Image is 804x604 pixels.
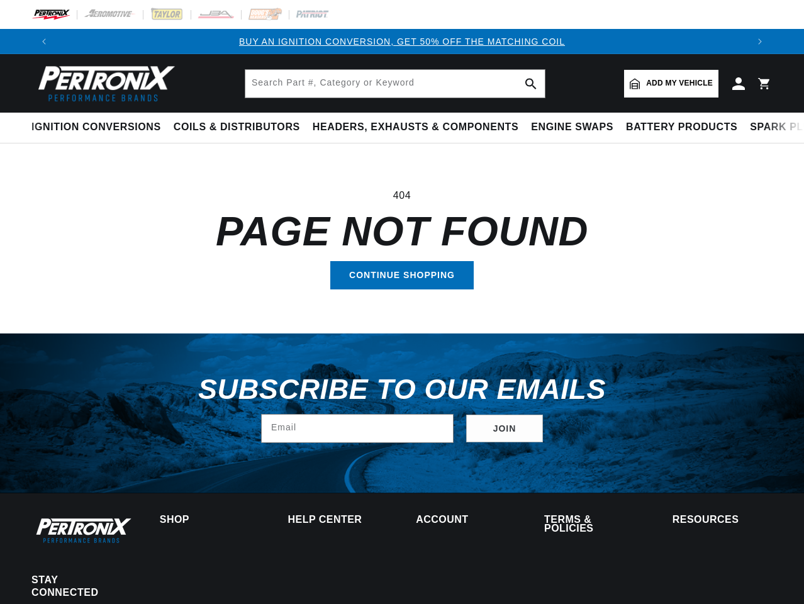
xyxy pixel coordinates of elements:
[174,121,300,134] span: Coils & Distributors
[620,113,744,142] summary: Battery Products
[198,377,606,401] h3: Subscribe to our emails
[747,29,773,54] button: Translation missing: en.sections.announcements.next_announcement
[646,77,713,89] span: Add my vehicle
[544,515,644,532] summary: Terms & policies
[31,214,773,249] h1: Page not found
[31,515,132,545] img: Pertronix
[245,70,545,98] input: Search Part #, Category or Keyword
[262,415,453,442] input: Email
[531,121,613,134] span: Engine Swaps
[239,36,565,47] a: BUY AN IGNITION CONVERSION, GET 50% OFF THE MATCHING COIL
[31,187,773,204] p: 404
[57,35,747,48] div: 1 of 3
[288,515,388,524] summary: Help Center
[31,121,161,134] span: Ignition Conversions
[306,113,525,142] summary: Headers, Exhausts & Components
[313,121,518,134] span: Headers, Exhausts & Components
[466,415,543,443] button: Subscribe
[31,29,57,54] button: Translation missing: en.sections.announcements.previous_announcement
[330,261,474,289] a: Continue shopping
[525,113,620,142] summary: Engine Swaps
[517,70,545,98] button: search button
[31,62,176,105] img: Pertronix
[626,121,737,134] span: Battery Products
[31,113,167,142] summary: Ignition Conversions
[57,35,747,48] div: Announcement
[31,574,119,600] p: Stay Connected
[624,70,718,98] a: Add my vehicle
[160,515,260,524] summary: Shop
[167,113,306,142] summary: Coils & Distributors
[673,515,773,524] summary: Resources
[416,515,516,524] summary: Account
